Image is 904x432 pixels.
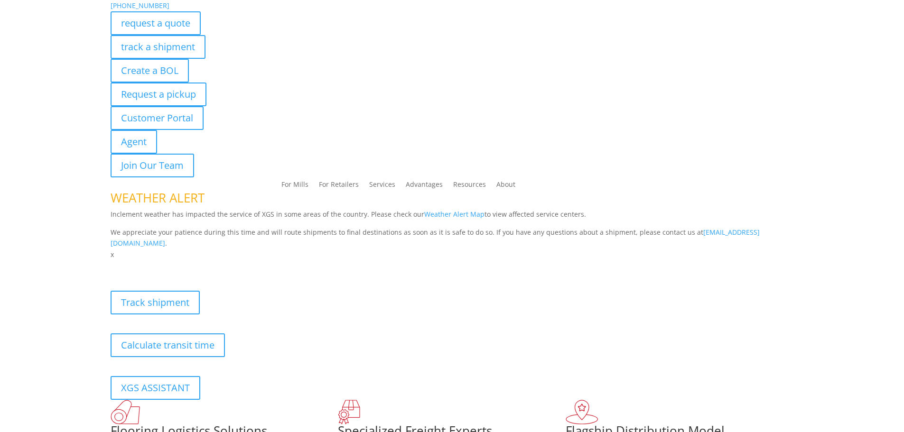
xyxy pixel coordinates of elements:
a: For Retailers [319,181,359,192]
a: Weather Alert Map [424,210,485,219]
a: Track shipment [111,291,200,314]
p: Inclement weather has impacted the service of XGS in some areas of the country. Please check our ... [111,209,794,227]
a: XGS ASSISTANT [111,376,200,400]
p: x [111,249,794,260]
a: About [496,181,515,192]
a: Create a BOL [111,59,189,83]
a: Services [369,181,395,192]
a: For Mills [281,181,308,192]
a: Join Our Team [111,154,194,177]
a: [PHONE_NUMBER] [111,1,169,10]
a: Advantages [406,181,443,192]
a: Agent [111,130,157,154]
a: track a shipment [111,35,205,59]
a: Resources [453,181,486,192]
img: xgs-icon-focused-on-flooring-red [338,400,360,424]
p: We appreciate your patience during this time and will route shipments to final destinations as so... [111,227,794,249]
b: Visibility, transparency, and control for your entire supply chain. [111,262,322,271]
img: xgs-icon-total-supply-chain-intelligence-red [111,400,140,424]
span: WEATHER ALERT [111,189,205,206]
a: Request a pickup [111,83,206,106]
a: request a quote [111,11,201,35]
a: Customer Portal [111,106,204,130]
img: xgs-icon-flagship-distribution-model-red [566,400,598,424]
a: Calculate transit time [111,333,225,357]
